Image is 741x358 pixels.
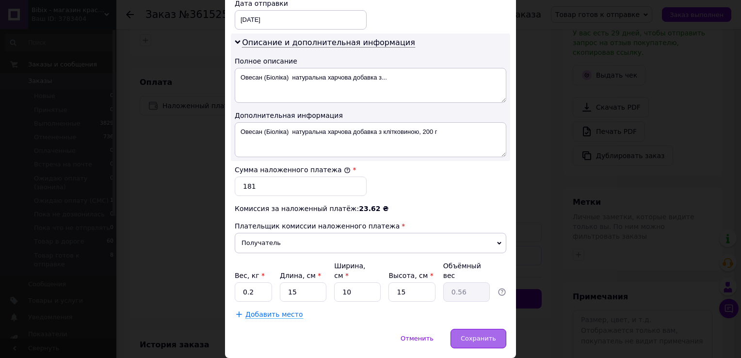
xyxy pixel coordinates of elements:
[359,205,388,212] span: 23.62 ₴
[443,261,490,280] div: Объёмный вес
[388,272,433,279] label: Высота, см
[242,38,415,48] span: Описание и дополнительная информация
[235,222,400,230] span: Плательщик комиссии наложенного платежа
[235,122,506,157] textarea: Овесан (Біоліка) натуральна харчова добавка з клітковиною, 200 г
[461,335,496,342] span: Сохранить
[235,111,506,120] div: Дополнительная информация
[334,262,365,279] label: Ширина, см
[235,272,265,279] label: Вес, кг
[235,204,506,213] div: Комиссия за наложенный платёж:
[280,272,321,279] label: Длина, см
[235,68,506,103] textarea: Овесан (Біоліка) натуральна харчова добавка з...
[235,233,506,253] span: Получатель
[235,166,351,174] label: Сумма наложенного платежа
[401,335,434,342] span: Отменить
[235,56,506,66] div: Полное описание
[245,310,303,319] span: Добавить место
